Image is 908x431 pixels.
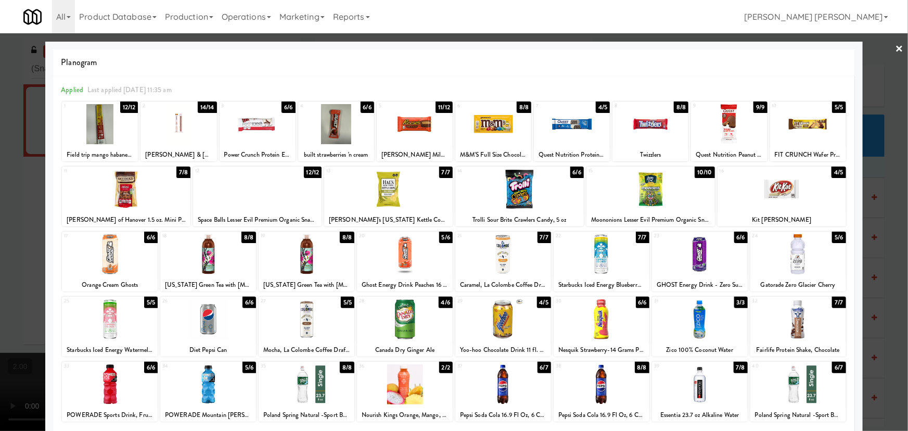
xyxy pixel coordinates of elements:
div: Space Balls Lesser Evil Premium Organic Snack, Organic Avocado [195,213,320,226]
div: 227/7Starbucks Iced Energy Blueberry Lemonade 12 fl oz Can [554,232,649,291]
div: Twizzlers [612,148,688,161]
div: 34 [162,362,208,371]
div: GHOST Energy Drink - Zero Sugar - [PERSON_NAME] Grape [652,278,748,291]
div: Orange Cream Ghosts [62,278,158,291]
div: Nesquik Strawberry-14 Grams Protein-Low Fat [554,344,649,357]
div: GHOST Energy Drink - Zero Sugar - [PERSON_NAME] Grape [654,278,746,291]
div: 10 [772,102,808,110]
div: Twizzlers [614,148,687,161]
div: 9/9 [753,102,767,113]
div: 6/7 [538,362,551,373]
div: 23 [654,232,700,240]
div: 12/12 [120,102,138,113]
div: 5/5 [341,297,354,308]
div: Poland Spring Natural -Sport Bottle [259,409,354,422]
div: 38 [556,362,602,371]
div: 8/8 [635,362,649,373]
div: 29 [457,297,503,306]
div: 345/6POWERADE Mountain [PERSON_NAME] Blast Sports Drink [160,362,256,422]
div: 6/6 [144,362,158,373]
div: 306/6Nesquik Strawberry-14 Grams Protein-Low Fat [554,297,649,357]
div: Quest Nutrition Peanut Butter Cups [691,148,767,161]
div: FIT CRUNCH Wafer Protein Bars, 16g Protein, Chocolate Peanut Butter [772,148,845,161]
div: Yoo-hoo Chocolate Drink 11 fl. oz. [455,344,551,357]
div: 3/3 [734,297,748,308]
div: 40 [752,362,798,371]
div: 7/7 [636,232,649,243]
div: POWERADE Sports Drink, Fruit Punch, 20 fl oz [62,409,158,422]
div: Caramel, La Colombe Coffee Draft Latte [457,278,549,291]
div: 255/5Starbucks Iced Energy Watermelon Twist [62,297,158,357]
div: 5/6 [832,232,846,243]
div: 74/5Quest Nutrition Protein Bar Cookies and Cream, 1.83 OZ [534,102,610,161]
div: 313/3Zico 100% Coconut Water [652,297,748,357]
div: Fairlife Protein Shake, Chocolate [750,344,846,357]
div: Yoo-hoo Chocolate Drink 11 fl. oz. [457,344,549,357]
div: 7/8 [734,362,748,373]
div: 236/6GHOST Energy Drink - Zero Sugar - [PERSON_NAME] Grape [652,232,748,291]
div: 137/7[PERSON_NAME]'s [US_STATE] Kettle Cooked Gluten Free Potato Chips, [PERSON_NAME] Pickle, 2 oz [324,167,453,226]
div: Mocha, La Colombe Coffee Draft Latte [259,344,354,357]
div: Pepsi Soda Cola 16.9 Fl Oz, 6 Count [457,409,549,422]
div: 7/7 [538,232,551,243]
div: 19 [261,232,306,240]
div: 217/7Caramel, La Colombe Coffee Draft Latte [455,232,551,291]
span: Applied [61,85,83,95]
div: Nourish Kings Orange, Mango, Pineapple, Dragon Fruit-Sea [PERSON_NAME] [359,409,451,422]
div: Trolli Sour Brite Crawlers Candy, 5 oz [455,213,584,226]
div: 8 [615,102,650,110]
div: M&M'S Full Size Chocolate Candy, Peanut, 1.74 oz [457,148,530,161]
div: 1212/12Space Balls Lesser Evil Premium Organic Snack, Organic Avocado [193,167,322,226]
div: 327/7Fairlife Protein Shake, Chocolate [750,297,846,357]
div: Quest Nutrition Peanut Butter Cups [693,148,765,161]
div: 8/8 [340,362,354,373]
div: 4/5 [832,167,846,178]
div: Pepsi Soda Cola 16.9 Fl Oz, 6 Count [554,409,649,422]
span: Planogram [61,55,847,70]
div: Starbucks Iced Energy Blueberry Lemonade 12 fl oz Can [555,278,648,291]
div: Gatorade Zero Glacier Cherry [752,278,845,291]
div: 511/12[PERSON_NAME] Milk Chocolate Peanut Butter [377,102,453,161]
div: 8/8 [241,232,256,243]
div: 7/8 [176,167,190,178]
div: 37 [457,362,503,371]
div: 176/6Orange Cream Ghosts [62,232,158,291]
div: Poland Spring Natural -Sport Bottle [750,409,846,422]
div: Starbucks Iced Energy Blueberry Lemonade 12 fl oz Can [554,278,649,291]
div: Diet Pepsi Can [160,344,256,357]
div: 17 [64,232,110,240]
div: 188/8[US_STATE] Green Tea with [MEDICAL_DATA] and Honey [160,232,256,291]
div: Fairlife Protein Shake, Chocolate [752,344,845,357]
div: built strawberries 'n cream [300,148,373,161]
div: 1510/10Moononions Lesser Evil Premium Organic Snack, Organic Avocado [586,167,715,226]
div: 1 [64,102,100,110]
div: 2/2 [439,362,453,373]
div: 7 [536,102,572,110]
div: [PERSON_NAME] Milk Chocolate Peanut Butter [378,148,451,161]
div: [PERSON_NAME] of Hanover 1.5 oz. Mini Pretzels [62,213,190,226]
div: Canada Dry Ginger Ale [357,344,453,357]
div: Poland Spring Natural -Sport Bottle [260,409,353,422]
a: × [896,33,904,66]
div: Pepsi Soda Cola 16.9 Fl Oz, 6 Count [555,409,648,422]
div: 22 [556,232,602,240]
div: 105/5FIT CRUNCH Wafer Protein Bars, 16g Protein, Chocolate Peanut Butter [770,102,846,161]
div: Nourish Kings Orange, Mango, Pineapple, Dragon Fruit-Sea [PERSON_NAME] [357,409,453,422]
div: Zico 100% Coconut Water [652,344,748,357]
div: Essentia 23.7 oz Alkaline Water [654,409,746,422]
div: 376/7Pepsi Soda Cola 16.9 Fl Oz, 6 Count [455,362,551,422]
div: 146/6Trolli Sour Brite Crawlers Candy, 5 oz [455,167,584,226]
div: 68/8M&M'S Full Size Chocolate Candy, Peanut, 1.74 oz [455,102,531,161]
div: Diet Pepsi Can [162,344,254,357]
div: 14/14 [198,102,217,113]
div: 388/8Pepsi Soda Cola 16.9 Fl Oz, 6 Count [554,362,649,422]
div: [PERSON_NAME] Milk Chocolate Peanut Butter [377,148,453,161]
div: 6 [457,102,493,110]
div: POWERADE Mountain [PERSON_NAME] Blast Sports Drink [162,409,254,422]
div: Moononions Lesser Evil Premium Organic Snack, Organic Avocado [586,213,715,226]
div: 5/6 [242,362,256,373]
div: 26 [162,297,208,306]
div: 4/5 [537,297,551,308]
div: [US_STATE] Green Tea with [MEDICAL_DATA] and Honey [259,278,354,291]
div: 18 [162,232,208,240]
